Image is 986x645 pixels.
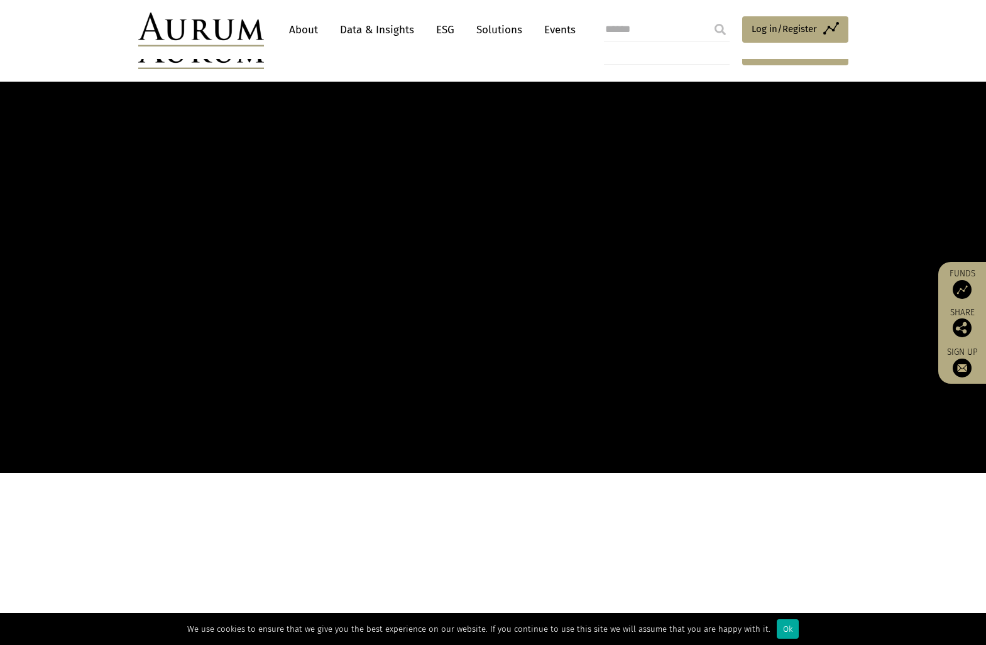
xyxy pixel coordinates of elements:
div: Ok [777,619,799,639]
img: Aurum [138,13,264,46]
a: ESG [430,18,461,41]
img: Access Funds [953,280,972,299]
a: Events [538,18,576,41]
a: Log in/Register [742,16,848,43]
div: Share [945,308,980,337]
a: Funds [945,268,980,299]
input: Submit [708,17,733,42]
img: Sign up to our newsletter [953,359,972,377]
a: About [283,18,324,41]
img: Share this post [953,318,972,337]
span: Log in/Register [752,21,817,36]
a: Sign up [945,347,980,377]
a: Solutions [470,18,529,41]
a: Data & Insights [334,18,420,41]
